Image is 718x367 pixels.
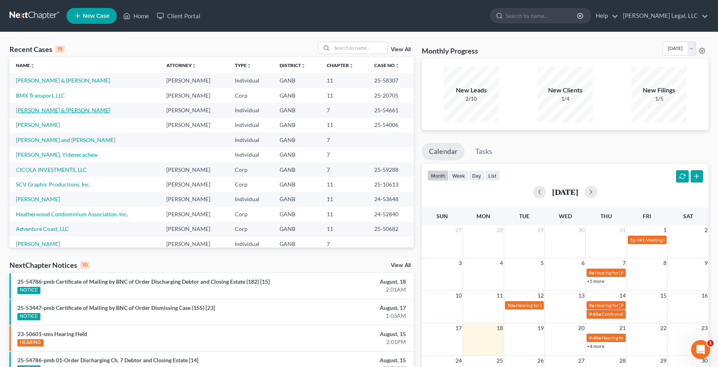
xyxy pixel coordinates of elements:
[507,302,515,308] span: 10a
[537,225,545,235] span: 29
[587,278,604,284] a: +5 more
[282,304,406,312] div: August, 17
[595,270,695,276] span: Hearing for [PERSON_NAME] [PERSON_NAME]
[496,356,504,365] span: 25
[320,207,368,221] td: 11
[17,278,270,285] a: 25-54786-pmb Certificate of Mailing by BNC of Order Discharging Debtor and Closing Estate (182) [15]
[273,103,320,117] td: GANB
[17,330,87,337] a: 23-50601-sms Hearing Held
[16,121,60,128] a: [PERSON_NAME]
[247,63,251,68] i: unfold_more
[83,13,109,19] span: New Case
[320,118,368,133] td: 11
[17,357,198,363] a: 25-54786-pmb 01-Order Discharging Ch. 7 Debtor and Closing Estate [14]
[552,188,578,196] h2: [DATE]
[659,323,667,333] span: 22
[301,63,306,68] i: unfold_more
[587,343,604,349] a: +4 more
[273,207,320,221] td: GANB
[320,177,368,192] td: 11
[589,335,601,341] span: 9:40a
[619,291,627,300] span: 14
[10,44,65,54] div: Recent Cases
[589,311,601,317] span: 9:45a
[436,213,448,219] span: Sun
[273,236,320,251] td: GANB
[537,86,593,95] div: New Clients
[422,143,465,160] a: Calendar
[592,9,618,23] a: Help
[153,9,204,23] a: Client Portal
[368,162,414,177] td: 25-59288
[282,356,406,364] div: August, 15
[631,86,687,95] div: New Filings
[506,8,578,23] input: Search by name...
[496,225,504,235] span: 28
[631,95,687,103] div: 1/5
[16,77,110,84] a: [PERSON_NAME] & [PERSON_NAME]
[229,236,273,251] td: Individual
[600,213,612,219] span: Thu
[280,62,306,68] a: Districtunfold_more
[619,356,627,365] span: 28
[663,225,667,235] span: 1
[17,313,40,320] div: NOTICE
[444,86,499,95] div: New Leads
[537,95,593,103] div: 1/4
[537,291,545,300] span: 12
[455,356,463,365] span: 24
[235,62,251,68] a: Typeunfold_more
[349,63,354,68] i: unfold_more
[16,136,115,143] a: [PERSON_NAME] and [PERSON_NAME]
[537,356,545,365] span: 26
[595,302,695,308] span: Hearing for [PERSON_NAME] [PERSON_NAME]
[368,103,414,117] td: 25-54661
[519,213,529,219] span: Tue
[320,147,368,162] td: 7
[273,162,320,177] td: GANB
[282,338,406,346] div: 2:01PM
[273,222,320,236] td: GANB
[427,170,449,181] button: month
[160,207,229,221] td: [PERSON_NAME]
[540,258,545,268] span: 5
[704,225,708,235] span: 2
[659,356,667,365] span: 29
[320,236,368,251] td: 7
[282,312,406,320] div: 1:03AM
[229,147,273,162] td: Individual
[192,63,196,68] i: unfold_more
[368,222,414,236] td: 25-50682
[229,73,273,88] td: Individual
[391,263,411,268] a: View All
[581,258,585,268] span: 6
[455,323,463,333] span: 17
[368,118,414,133] td: 25-54006
[368,192,414,207] td: 24-53648
[374,62,400,68] a: Case Nounfold_more
[30,63,35,68] i: unfold_more
[282,278,406,286] div: August, 18
[589,302,594,308] span: 9a
[16,211,128,217] a: Heatherwood Condominium Association, Inc.
[395,63,400,68] i: unfold_more
[160,236,229,251] td: [PERSON_NAME]
[320,88,368,103] td: 11
[273,177,320,192] td: GANB
[559,213,572,219] span: Wed
[468,143,499,160] a: Tasks
[320,222,368,236] td: 11
[160,103,229,117] td: [PERSON_NAME]
[282,286,406,294] div: 2:01AM
[229,88,273,103] td: Corp
[368,88,414,103] td: 25-20705
[485,170,500,181] button: list
[368,73,414,88] td: 25-58307
[469,170,485,181] button: day
[577,356,585,365] span: 27
[422,46,478,56] h3: Monthly Progress
[229,118,273,133] td: Individual
[160,162,229,177] td: [PERSON_NAME]
[55,46,65,53] div: 15
[17,287,40,294] div: NOTICE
